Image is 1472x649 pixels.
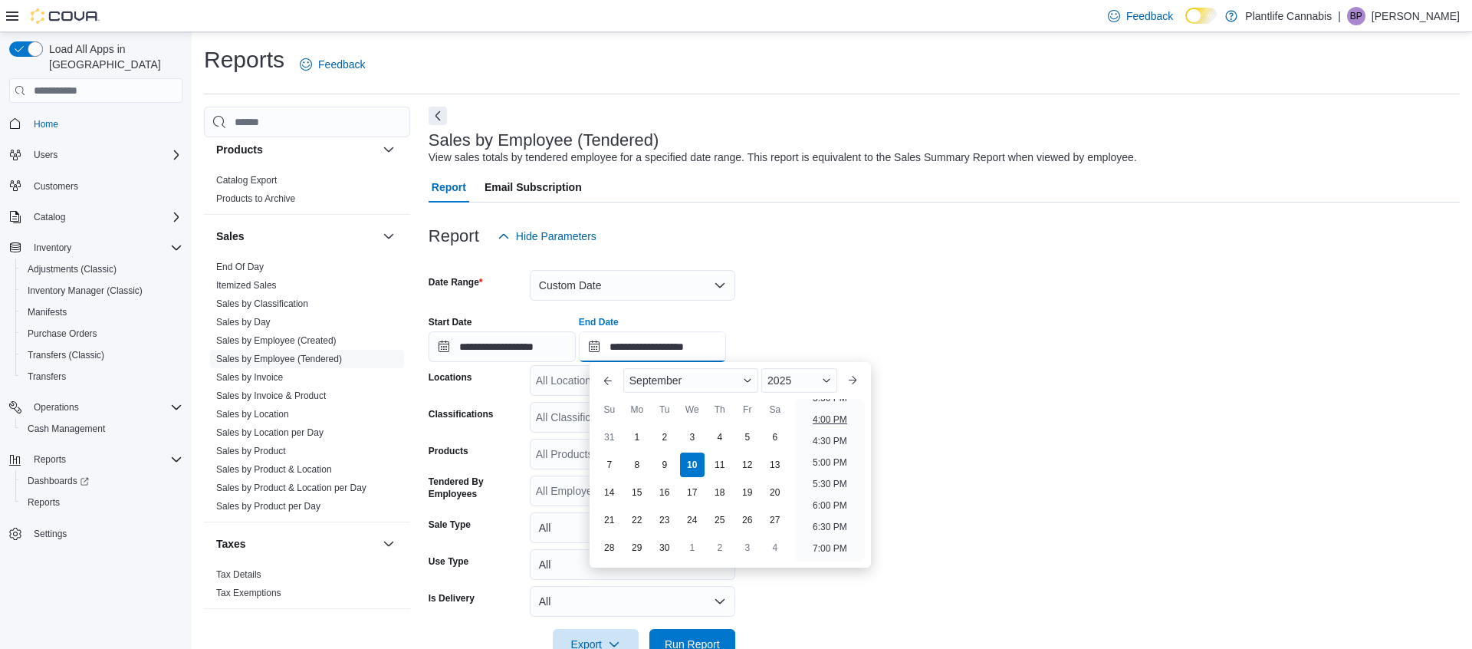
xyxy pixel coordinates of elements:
button: Sales [379,227,398,245]
span: Load All Apps in [GEOGRAPHIC_DATA] [43,41,182,72]
a: Manifests [21,303,73,321]
span: Inventory Manager (Classic) [21,282,182,300]
div: Button. Open the month selector. September is currently selected. [623,368,758,393]
a: Sales by Employee (Tendered) [216,354,342,364]
label: Is Delivery [429,592,475,605]
span: Transfers [28,371,66,383]
span: Catalog Export [216,174,277,186]
div: day-5 [735,425,760,450]
nav: Complex example [9,106,182,585]
li: 4:00 PM [807,410,853,429]
span: Sales by Employee (Tendered) [216,353,342,365]
div: day-20 [763,480,787,505]
button: Previous Month [596,368,620,393]
div: day-28 [597,535,622,560]
div: day-26 [735,508,760,532]
div: Tu [652,397,677,422]
button: All [530,512,735,543]
p: Plantlife Cannabis [1245,7,1332,25]
span: Catalog [34,211,65,223]
div: day-23 [652,508,677,532]
span: Users [34,149,58,161]
li: 6:30 PM [807,518,853,536]
a: Sales by Product & Location per Day [216,483,366,493]
div: day-4 [763,535,787,560]
button: Custom Date [530,270,735,301]
span: 2025 [767,374,791,387]
span: Manifests [28,306,67,318]
div: day-7 [597,453,622,477]
span: Cash Management [28,423,105,435]
span: Purchase Orders [21,324,182,343]
div: day-2 [708,535,732,560]
span: Sales by Location per Day [216,427,324,439]
h3: Taxes [216,536,246,552]
span: Tax Exemptions [216,587,281,599]
span: Transfers (Classic) [28,349,104,361]
div: day-11 [708,453,732,477]
span: Sales by Location [216,408,289,420]
span: Operations [34,401,79,413]
img: Cova [31,8,100,24]
button: Inventory [28,239,77,257]
span: Cash Management [21,420,182,438]
button: Settings [3,522,189,545]
ul: Time [795,399,865,562]
a: Tax Exemptions [216,588,281,598]
span: Sales by Product & Location [216,463,332,476]
a: Home [28,115,64,133]
span: Feedback [318,57,365,72]
div: Sa [763,397,787,422]
label: Products [429,445,468,457]
button: All [530,549,735,580]
div: day-8 [625,453,649,477]
span: Sales by Product per Day [216,500,320,512]
div: day-19 [735,480,760,505]
div: day-10 [680,453,705,477]
a: Reports [21,493,66,512]
a: Feedback [294,49,371,80]
span: Reports [28,450,182,469]
button: Purchase Orders [15,323,189,344]
li: 4:30 PM [807,432,853,450]
div: day-15 [625,480,649,505]
span: Customers [28,176,182,196]
div: View sales totals by tendered employee for a specified date range. This report is equivalent to t... [429,150,1137,166]
a: Inventory Manager (Classic) [21,282,149,300]
span: Sales by Day [216,316,271,328]
div: day-21 [597,508,622,532]
button: Hide Parameters [491,221,603,252]
span: Sales by Product [216,445,286,457]
div: day-18 [708,480,732,505]
span: Inventory Manager (Classic) [28,285,143,297]
label: Locations [429,371,472,384]
div: day-31 [597,425,622,450]
span: Catalog [28,208,182,226]
div: Su [597,397,622,422]
div: Products [204,171,410,214]
button: Transfers [15,366,189,387]
div: day-17 [680,480,705,505]
input: Dark Mode [1185,8,1217,24]
a: Sales by Invoice [216,372,283,383]
p: [PERSON_NAME] [1372,7,1460,25]
button: Catalog [28,208,71,226]
a: Sales by Employee (Created) [216,335,337,346]
div: day-3 [680,425,705,450]
div: day-27 [763,508,787,532]
span: Dashboards [21,472,182,490]
div: September, 2025 [596,423,789,562]
a: End Of Day [216,262,264,272]
a: Sales by Location [216,409,289,420]
button: Operations [28,398,85,417]
button: Inventory Manager (Classic) [15,280,189,301]
a: Itemized Sales [216,280,277,291]
span: Sales by Invoice & Product [216,390,326,402]
span: Home [34,118,58,130]
span: Sales by Classification [216,298,308,310]
button: Customers [3,175,189,197]
button: Home [3,112,189,134]
input: Press the down key to enter a popover containing a calendar. Press the escape key to close the po... [579,331,726,362]
span: Operations [28,398,182,417]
